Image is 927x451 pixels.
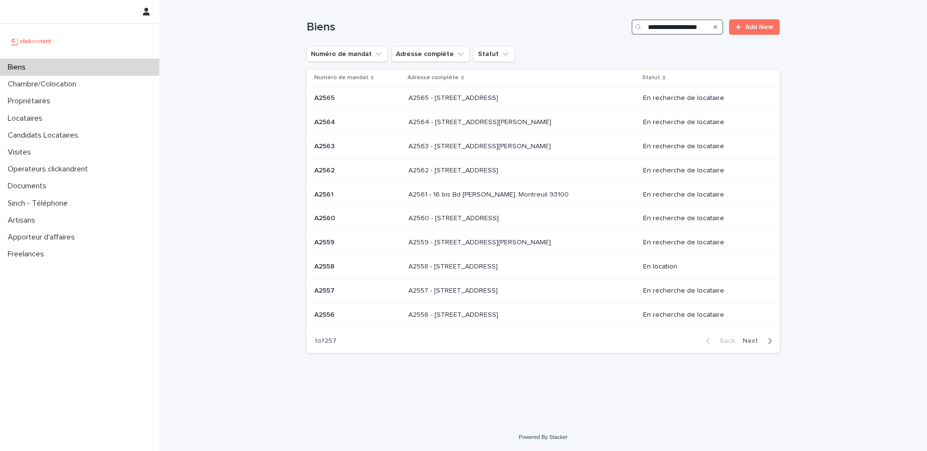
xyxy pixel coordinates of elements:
p: En recherche de locataire [643,311,764,319]
p: Freelances [4,250,52,259]
p: A2556 [314,309,337,319]
p: Statut [642,72,660,83]
tr: A2563A2563 A2563 - [STREET_ADDRESS][PERSON_NAME]A2563 - [STREET_ADDRESS][PERSON_NAME] En recherch... [307,134,780,158]
p: Apporteur d'affaires [4,233,83,242]
p: Adresse complète [407,72,459,83]
tr: A2556A2556 A2556 - [STREET_ADDRESS]A2556 - [STREET_ADDRESS] En recherche de locataire [307,303,780,327]
button: Next [739,337,780,345]
p: A2564 - [STREET_ADDRESS][PERSON_NAME] [408,116,553,127]
p: En recherche de locataire [643,118,764,127]
p: A2563 [314,141,337,151]
p: A2563 - 781 Avenue de Monsieur Teste, Montpellier 34070 [408,141,553,151]
p: A2564 [314,116,337,127]
tr: A2564A2564 A2564 - [STREET_ADDRESS][PERSON_NAME]A2564 - [STREET_ADDRESS][PERSON_NAME] En recherch... [307,111,780,135]
p: A2561 - 16 bis Bd [PERSON_NAME], Montreuil 93100 [408,189,571,199]
p: Propriétaires [4,97,58,106]
p: A2559 [314,237,337,247]
p: A2565 - [STREET_ADDRESS] [408,92,500,102]
p: En recherche de locataire [643,142,764,151]
p: A2559 - [STREET_ADDRESS][PERSON_NAME] [408,237,553,247]
tr: A2559A2559 A2559 - [STREET_ADDRESS][PERSON_NAME]A2559 - [STREET_ADDRESS][PERSON_NAME] En recherch... [307,231,780,255]
p: 1 of 257 [307,329,344,353]
p: A2562 - [STREET_ADDRESS] [408,165,500,175]
p: En recherche de locataire [643,239,764,247]
p: En recherche de locataire [643,214,764,223]
tr: A2557A2557 A2557 - [STREET_ADDRESS]A2557 - [STREET_ADDRESS] En recherche de locataire [307,279,780,303]
p: A2561 [314,189,336,199]
p: A2558 [314,261,337,271]
input: Search [632,19,723,35]
p: A2560 - [STREET_ADDRESS] [408,212,501,223]
p: A2558 - [STREET_ADDRESS] [408,261,500,271]
p: A2562 [314,165,337,175]
button: Numéro de mandat [307,46,388,62]
tr: A2561A2561 A2561 - 16 bis Bd [PERSON_NAME], Montreuil 93100A2561 - 16 bis Bd [PERSON_NAME], Montr... [307,183,780,207]
button: Statut [474,46,515,62]
span: Back [714,338,735,344]
img: UCB0brd3T0yccxBKYDjQ [8,31,55,51]
p: Artisans [4,216,43,225]
a: Add New [729,19,780,35]
span: Next [743,338,764,344]
p: En recherche de locataire [643,287,764,295]
p: Numéro de mandat [314,72,368,83]
p: A2556 - [STREET_ADDRESS] [408,309,500,319]
p: Chambre/Colocation [4,80,84,89]
p: Candidats Locataires [4,131,86,140]
p: En recherche de locataire [643,94,764,102]
h1: Biens [307,20,628,34]
p: Documents [4,182,54,191]
p: A2565 [314,92,337,102]
p: A2557 - [STREET_ADDRESS] [408,285,500,295]
a: Powered By Stacker [519,434,567,440]
p: Locataires [4,114,50,123]
p: A2557 [314,285,337,295]
p: Biens [4,63,33,72]
p: Sinch - Téléphone [4,199,75,208]
p: Operateurs clickandrent [4,165,96,174]
p: En recherche de locataire [643,167,764,175]
tr: A2562A2562 A2562 - [STREET_ADDRESS]A2562 - [STREET_ADDRESS] En recherche de locataire [307,158,780,183]
button: Adresse complète [392,46,470,62]
button: Back [698,337,739,345]
tr: A2565A2565 A2565 - [STREET_ADDRESS]A2565 - [STREET_ADDRESS] En recherche de locataire [307,86,780,111]
tr: A2558A2558 A2558 - [STREET_ADDRESS]A2558 - [STREET_ADDRESS] En location [307,254,780,279]
p: En location [643,263,764,271]
p: Visites [4,148,39,157]
span: Add New [745,24,773,30]
p: A2560 [314,212,337,223]
tr: A2560A2560 A2560 - [STREET_ADDRESS]A2560 - [STREET_ADDRESS] En recherche de locataire [307,207,780,231]
p: En recherche de locataire [643,191,764,199]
